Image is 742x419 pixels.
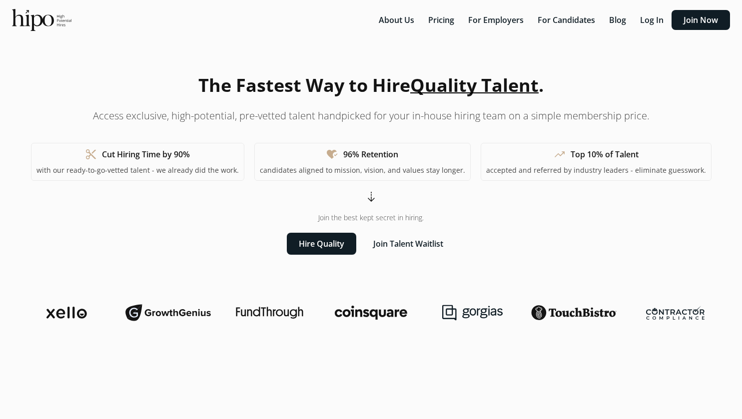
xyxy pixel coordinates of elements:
a: About Us [373,14,422,25]
p: with our ready-to-go-vetted talent - we already did the work. [36,165,239,175]
a: Blog [603,14,634,25]
button: Log In [634,10,670,30]
h1: The Fastest Way to Hire . [198,72,544,99]
button: Join Talent Waitlist [361,233,455,255]
h1: 96% Retention [343,148,398,160]
button: Blog [603,10,632,30]
span: heart_check [326,148,338,160]
img: official-logo [12,9,71,31]
img: gorgias-logo [442,305,502,321]
a: For Employers [462,14,532,25]
button: Pricing [422,10,460,30]
p: Access exclusive, high-potential, pre-vetted talent handpicked for your in-house hiring team on a... [93,109,650,123]
span: Quality Talent [410,73,539,97]
button: Hire Quality [287,233,356,255]
img: touchbistro-logo [531,305,617,321]
button: Join Now [672,10,730,30]
button: About Us [373,10,420,30]
p: accepted and referred by industry leaders - eliminate guesswork. [486,165,706,175]
img: fundthrough-logo [236,307,303,319]
span: trending_up [554,148,566,160]
h1: Top 10% of Talent [571,148,639,160]
span: content_cut [85,148,97,160]
button: For Employers [462,10,530,30]
p: candidates aligned to mission, vision, and values stay longer. [260,165,465,175]
a: Log In [634,14,672,25]
button: For Candidates [532,10,601,30]
a: Pricing [422,14,462,25]
img: growthgenius-logo [125,303,211,323]
h1: Cut Hiring Time by 90% [102,148,190,160]
a: Join Now [672,14,730,25]
span: Join the best kept secret in hiring. [318,213,424,223]
span: arrow_cool_down [365,191,377,203]
img: xello-logo [46,307,87,319]
img: contractor-compliance-logo [646,306,705,320]
a: For Candidates [532,14,603,25]
img: coinsquare-logo [335,306,407,320]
